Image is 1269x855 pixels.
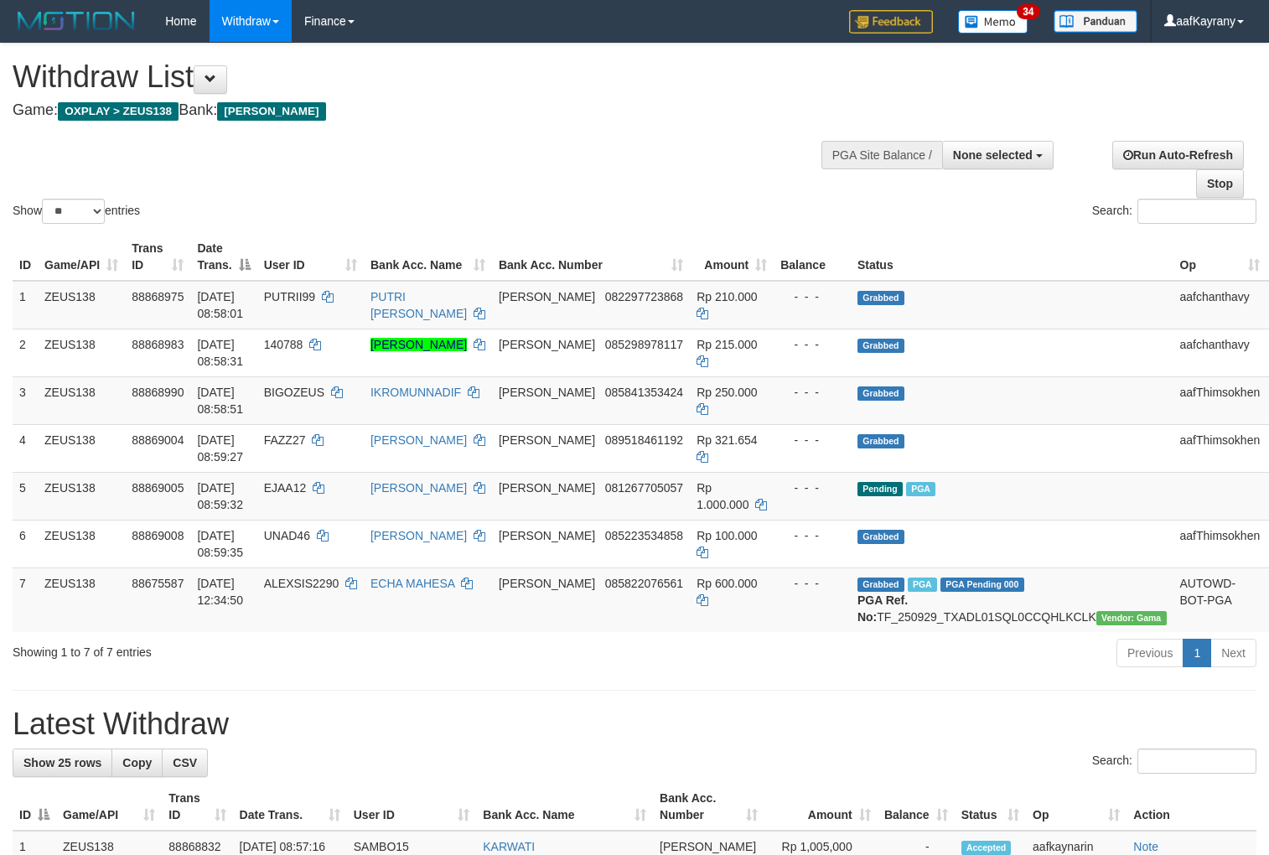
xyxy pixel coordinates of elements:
[697,481,748,511] span: Rp 1.000.000
[499,481,595,495] span: [PERSON_NAME]
[13,233,38,281] th: ID
[38,424,125,472] td: ZEUS138
[264,481,307,495] span: EJAA12
[1026,783,1127,831] th: Op: activate to sort column ascending
[483,840,535,853] a: KARWATI
[13,472,38,520] td: 5
[605,386,683,399] span: Copy 085841353424 to clipboard
[197,481,243,511] span: [DATE] 08:59:32
[697,386,757,399] span: Rp 250.000
[13,707,1256,741] h1: Latest Withdraw
[1173,281,1267,329] td: aafchanthavy
[821,141,942,169] div: PGA Site Balance /
[660,840,756,853] span: [PERSON_NAME]
[1112,141,1244,169] a: Run Auto-Refresh
[499,290,595,303] span: [PERSON_NAME]
[955,783,1026,831] th: Status: activate to sort column ascending
[264,338,303,351] span: 140788
[780,479,844,496] div: - - -
[13,60,829,94] h1: Withdraw List
[13,8,140,34] img: MOTION_logo.png
[58,102,179,121] span: OXPLAY > ZEUS138
[1196,169,1244,198] a: Stop
[1210,639,1256,667] a: Next
[13,520,38,567] td: 6
[958,10,1028,34] img: Button%20Memo.svg
[1096,611,1167,625] span: Vendor URL: https://trx31.1velocity.biz
[774,233,851,281] th: Balance
[605,529,683,542] span: Copy 085223534858 to clipboard
[1137,199,1256,224] input: Search:
[23,756,101,769] span: Show 25 rows
[197,290,243,320] span: [DATE] 08:58:01
[1137,749,1256,774] input: Search:
[697,577,757,590] span: Rp 600.000
[13,329,38,376] td: 2
[38,281,125,329] td: ZEUS138
[111,749,163,777] a: Copy
[1173,567,1267,632] td: AUTOWD-BOT-PGA
[42,199,105,224] select: Showentries
[38,233,125,281] th: Game/API: activate to sort column ascending
[697,433,757,447] span: Rp 321.654
[857,593,908,624] b: PGA Ref. No:
[38,376,125,424] td: ZEUS138
[1173,329,1267,376] td: aafchanthavy
[857,578,904,592] span: Grabbed
[38,520,125,567] td: ZEUS138
[125,233,190,281] th: Trans ID: activate to sort column ascending
[499,386,595,399] span: [PERSON_NAME]
[132,481,184,495] span: 88869005
[162,749,208,777] a: CSV
[370,338,467,351] a: [PERSON_NAME]
[197,386,243,416] span: [DATE] 08:58:51
[257,233,364,281] th: User ID: activate to sort column ascending
[132,433,184,447] span: 88869004
[370,290,467,320] a: PUTRI [PERSON_NAME]
[953,148,1033,162] span: None selected
[857,339,904,353] span: Grabbed
[264,386,324,399] span: BIGOZEUS
[476,783,653,831] th: Bank Acc. Name: activate to sort column ascending
[1054,10,1137,33] img: panduan.png
[1183,639,1211,667] a: 1
[1017,4,1039,19] span: 34
[370,386,461,399] a: IKROMUNNADIF
[132,529,184,542] span: 88869008
[162,783,232,831] th: Trans ID: activate to sort column ascending
[264,433,306,447] span: FAZZ27
[38,567,125,632] td: ZEUS138
[849,10,933,34] img: Feedback.jpg
[197,433,243,464] span: [DATE] 08:59:27
[697,338,757,351] span: Rp 215.000
[908,578,937,592] span: Marked by aafpengsreynich
[233,783,347,831] th: Date Trans.: activate to sort column ascending
[780,527,844,544] div: - - -
[605,290,683,303] span: Copy 082297723868 to clipboard
[605,481,683,495] span: Copy 081267705057 to clipboard
[13,783,56,831] th: ID: activate to sort column descending
[132,386,184,399] span: 88868990
[857,434,904,448] span: Grabbed
[878,783,955,831] th: Balance: activate to sort column ascending
[697,290,757,303] span: Rp 210.000
[906,482,935,496] span: Marked by aafkaynarin
[38,472,125,520] td: ZEUS138
[499,577,595,590] span: [PERSON_NAME]
[173,756,197,769] span: CSV
[499,433,595,447] span: [PERSON_NAME]
[1127,783,1256,831] th: Action
[264,290,315,303] span: PUTRII99
[851,233,1173,281] th: Status
[370,529,467,542] a: [PERSON_NAME]
[13,637,516,661] div: Showing 1 to 7 of 7 entries
[370,481,467,495] a: [PERSON_NAME]
[1173,520,1267,567] td: aafThimsokhen
[780,336,844,353] div: - - -
[56,783,162,831] th: Game/API: activate to sort column ascending
[1173,424,1267,472] td: aafThimsokhen
[1173,233,1267,281] th: Op: activate to sort column ascending
[1133,840,1158,853] a: Note
[1173,376,1267,424] td: aafThimsokhen
[347,783,477,831] th: User ID: activate to sort column ascending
